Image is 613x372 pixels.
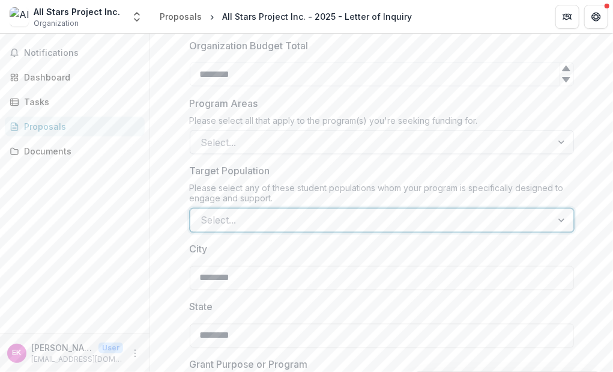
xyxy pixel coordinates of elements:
[5,92,145,112] a: Tasks
[34,18,79,29] span: Organization
[5,117,145,136] a: Proposals
[128,346,142,361] button: More
[5,67,145,87] a: Dashboard
[190,115,574,130] div: Please select all that apply to the program(s) you're seeking funding for.
[34,5,120,18] div: All Stars Project Inc.
[155,8,417,25] nav: breadcrumb
[190,358,308,372] p: Grant Purpose or Program
[24,145,135,157] div: Documents
[24,96,135,108] div: Tasks
[128,5,145,29] button: Open entity switcher
[5,141,145,161] a: Documents
[31,354,123,365] p: [EMAIL_ADDRESS][DOMAIN_NAME]
[5,43,145,63] button: Notifications
[160,10,202,23] div: Proposals
[98,343,123,353] p: User
[31,341,94,354] p: [PERSON_NAME]
[13,349,22,357] div: Emily Kehoe
[584,5,608,29] button: Get Help
[222,10,412,23] div: All Stars Project Inc. - 2025 - Letter of Inquiry
[555,5,579,29] button: Partners
[10,7,29,26] img: All Stars Project Inc.
[190,38,309,53] p: Organization Budget Total
[190,96,258,111] p: Program Areas
[155,8,207,25] a: Proposals
[24,120,135,133] div: Proposals
[24,71,135,84] div: Dashboard
[190,300,213,314] p: State
[190,183,574,209] div: Please select any of these student populations whom your program is specifically designed to enga...
[24,48,140,58] span: Notifications
[190,242,208,257] p: City
[190,164,270,178] p: Target Population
